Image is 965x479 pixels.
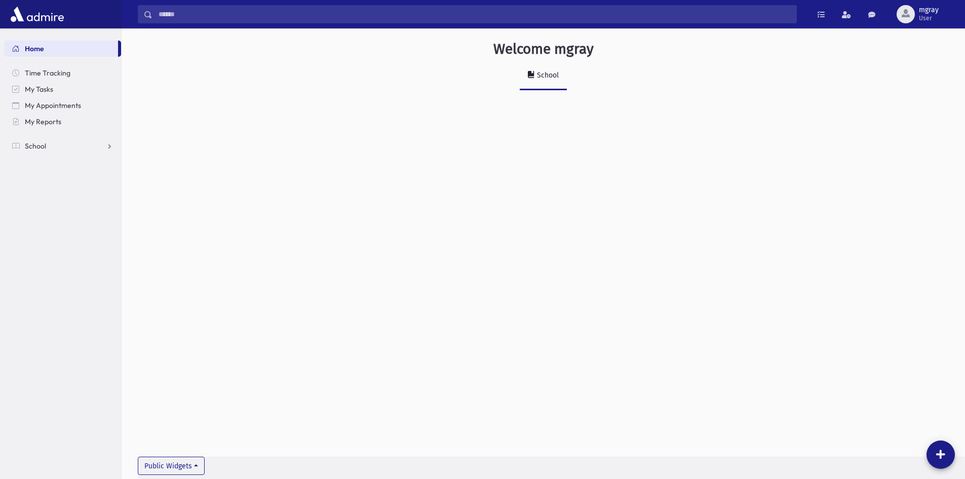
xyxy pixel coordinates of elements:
[4,81,121,97] a: My Tasks
[25,141,46,151] span: School
[4,41,118,57] a: Home
[4,138,121,154] a: School
[520,62,567,90] a: School
[25,85,53,94] span: My Tasks
[138,457,205,475] button: Public Widgets
[25,117,61,126] span: My Reports
[919,14,939,22] span: User
[152,5,796,23] input: Search
[25,44,44,53] span: Home
[8,4,66,24] img: AdmirePro
[493,41,594,58] h3: Welcome mgray
[25,68,70,78] span: Time Tracking
[25,101,81,110] span: My Appointments
[535,71,559,80] div: School
[4,65,121,81] a: Time Tracking
[4,97,121,114] a: My Appointments
[919,6,939,14] span: mgray
[4,114,121,130] a: My Reports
